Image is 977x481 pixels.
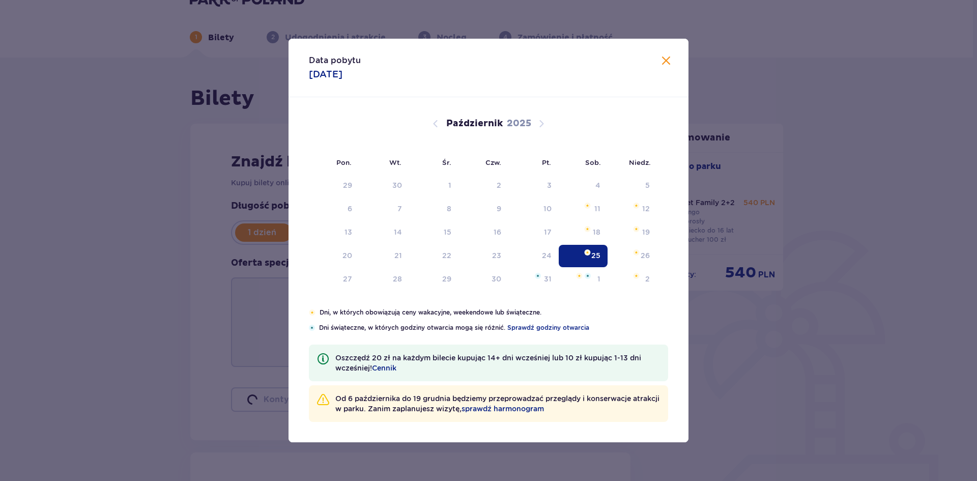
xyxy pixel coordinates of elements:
[392,180,402,190] div: 30
[394,250,402,261] div: 21
[429,118,442,130] button: Poprzedni miesiąc
[542,158,551,166] small: Pt.
[359,245,410,267] td: Data niedostępna. wtorek, 21 października 2025
[508,221,559,244] td: Data niedostępna. piątek, 17 października 2025
[559,175,608,197] td: Data niedostępna. sobota, 4 października 2025
[409,221,458,244] td: Data niedostępna. środa, 15 października 2025
[633,249,640,256] img: Pomarańczowa gwiazdka
[559,221,608,244] td: Data niedostępna. sobota, 18 października 2025
[336,158,352,166] small: Pon.
[309,268,359,291] td: Data niedostępna. poniedziałek, 27 października 2025
[593,227,600,237] div: 18
[409,268,458,291] td: Data niedostępna. środa, 29 października 2025
[359,175,410,197] td: Data niedostępna. wtorek, 30 września 2025
[359,221,410,244] td: Data niedostępna. wtorek, 14 października 2025
[447,204,451,214] div: 8
[309,175,359,197] td: Data niedostępna. poniedziałek, 29 września 2025
[309,198,359,220] td: Data niedostępna. poniedziałek, 6 października 2025
[507,118,531,130] p: 2025
[494,227,501,237] div: 16
[442,250,451,261] div: 22
[497,204,501,214] div: 9
[544,227,552,237] div: 17
[485,158,501,166] small: Czw.
[584,226,591,232] img: Pomarańczowa gwiazdka
[342,250,352,261] div: 20
[597,274,600,284] div: 1
[343,274,352,284] div: 27
[442,274,451,284] div: 29
[645,274,650,284] div: 2
[543,204,552,214] div: 10
[641,250,650,261] div: 26
[409,198,458,220] td: Data niedostępna. środa, 8 października 2025
[642,204,650,214] div: 12
[442,158,451,166] small: Śr.
[492,274,501,284] div: 30
[309,309,315,316] img: Pomarańczowa gwiazdka
[507,323,589,332] a: Sprawdź godziny otwarcia
[372,363,396,373] a: Cennik
[394,227,402,237] div: 14
[508,245,559,267] td: Data niedostępna. piątek, 24 października 2025
[608,175,657,197] td: Data niedostępna. niedziela, 5 października 2025
[309,245,359,267] td: Data niedostępna. poniedziałek, 20 października 2025
[544,274,552,284] div: 31
[397,204,402,214] div: 7
[348,204,352,214] div: 6
[320,308,668,317] p: Dni, w których obowiązują ceny wakacyjne, weekendowe lub świąteczne.
[608,221,657,244] td: Data niedostępna. niedziela, 19 października 2025
[508,198,559,220] td: Data niedostępna. piątek, 10 października 2025
[535,118,548,130] button: Następny miesiąc
[608,245,657,267] td: Data niedostępna. niedziela, 26 października 2025
[389,158,401,166] small: Wt.
[591,250,600,261] div: 25
[559,268,608,291] td: Data niedostępna. sobota, 1 listopada 2025
[309,55,361,66] p: Data pobytu
[309,325,315,331] img: Niebieska gwiazdka
[542,250,552,261] div: 24
[462,404,544,414] span: sprawdź harmonogram
[359,268,410,291] td: Data niedostępna. wtorek, 28 października 2025
[497,180,501,190] div: 2
[492,250,501,261] div: 23
[608,198,657,220] td: Data niedostępna. niedziela, 12 października 2025
[309,221,359,244] td: Data niedostępna. poniedziałek, 13 października 2025
[584,203,591,209] img: Pomarańczowa gwiazdka
[343,180,352,190] div: 29
[645,180,650,190] div: 5
[448,180,451,190] div: 1
[393,274,402,284] div: 28
[608,268,657,291] td: Data niedostępna. niedziela, 2 listopada 2025
[633,203,640,209] img: Pomarańczowa gwiazdka
[446,118,503,130] p: Październik
[584,249,591,256] img: Pomarańczowa gwiazdka
[458,221,509,244] td: Data niedostępna. czwartek, 16 października 2025
[585,273,591,279] img: Niebieska gwiazdka
[585,158,601,166] small: Sob.
[629,158,651,166] small: Niedz.
[444,227,451,237] div: 15
[359,198,410,220] td: Data niedostępna. wtorek, 7 października 2025
[660,55,672,68] button: Zamknij
[508,268,559,291] td: Data niedostępna. piątek, 31 października 2025
[409,175,458,197] td: Data niedostępna. środa, 1 października 2025
[335,393,660,414] p: Od 6 października do 19 grudnia będziemy przeprowadzać przeglądy i konserwacje atrakcji w parku. ...
[344,227,352,237] div: 13
[559,198,608,220] td: Data niedostępna. sobota, 11 października 2025
[309,68,342,80] p: [DATE]
[595,180,600,190] div: 4
[642,227,650,237] div: 19
[335,353,660,373] p: Oszczędź 20 zł na każdym bilecie kupując 14+ dni wcześniej lub 10 zł kupując 1-13 dni wcześniej!
[535,273,541,279] img: Niebieska gwiazdka
[508,175,559,197] td: Data niedostępna. piątek, 3 października 2025
[559,245,608,267] td: Data zaznaczona. sobota, 25 października 2025
[409,245,458,267] td: Data niedostępna. środa, 22 października 2025
[458,245,509,267] td: Data niedostępna. czwartek, 23 października 2025
[633,226,640,232] img: Pomarańczowa gwiazdka
[547,180,552,190] div: 3
[576,273,583,279] img: Pomarańczowa gwiazdka
[633,273,640,279] img: Pomarańczowa gwiazdka
[458,198,509,220] td: Data niedostępna. czwartek, 9 października 2025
